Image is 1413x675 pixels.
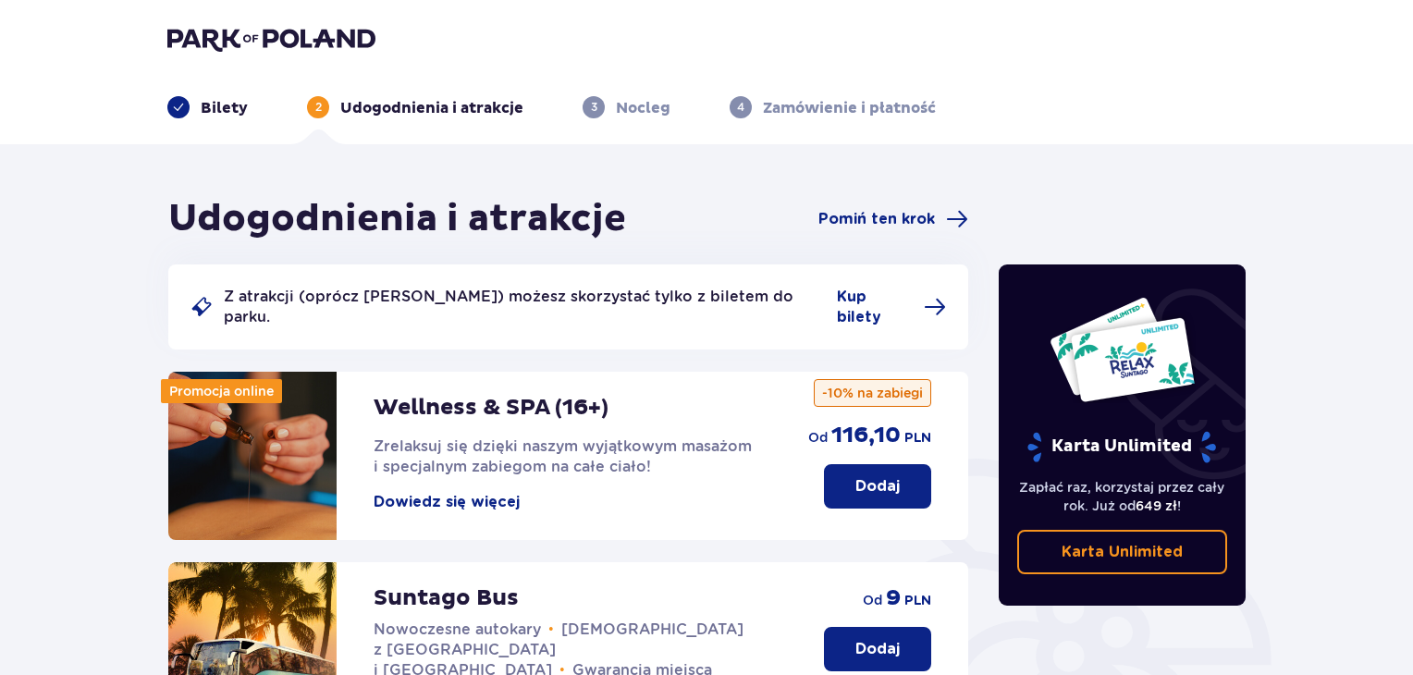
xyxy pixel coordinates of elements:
p: -10% na zabiegi [814,379,931,407]
p: Zamówienie i płatność [763,98,936,118]
p: od [863,591,882,609]
span: Nowoczesne autokary [374,620,541,638]
span: 649 zł [1136,498,1177,513]
p: 3 [591,99,597,116]
button: Dodaj [824,627,931,671]
span: Zrelaksuj się dzięki naszym wyjątkowym masażom i specjalnym zabiegom na całe ciało! [374,437,752,475]
p: Wellness & SPA (16+) [374,394,608,422]
p: Nocleg [616,98,670,118]
p: Z atrakcji (oprócz [PERSON_NAME]) możesz skorzystać tylko z biletem do parku. [224,287,826,327]
div: Promocja online [161,379,282,403]
a: Kup bilety [837,287,946,327]
p: 4 [737,99,744,116]
p: Dodaj [855,639,900,659]
img: Park of Poland logo [167,26,375,52]
p: Dodaj [855,476,900,497]
h1: Udogodnienia i atrakcje [168,196,626,242]
span: Pomiń ten krok [818,209,935,229]
span: • [548,620,554,639]
p: Bilety [201,98,248,118]
p: PLN [904,429,931,448]
span: Kup bilety [837,287,913,327]
p: Karta Unlimited [1026,431,1218,463]
p: 9 [886,584,901,612]
p: Karta Unlimited [1062,542,1183,562]
p: Suntago Bus [374,584,519,612]
p: 2 [315,99,322,116]
img: attraction [168,372,337,540]
button: Dowiedz się więcej [374,492,520,512]
button: Dodaj [824,464,931,509]
a: Pomiń ten krok [818,208,968,230]
a: Karta Unlimited [1017,530,1228,574]
p: 116,10 [831,422,901,449]
p: od [808,428,828,447]
p: Zapłać raz, korzystaj przez cały rok. Już od ! [1017,478,1228,515]
p: PLN [904,592,931,610]
p: Udogodnienia i atrakcje [340,98,523,118]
